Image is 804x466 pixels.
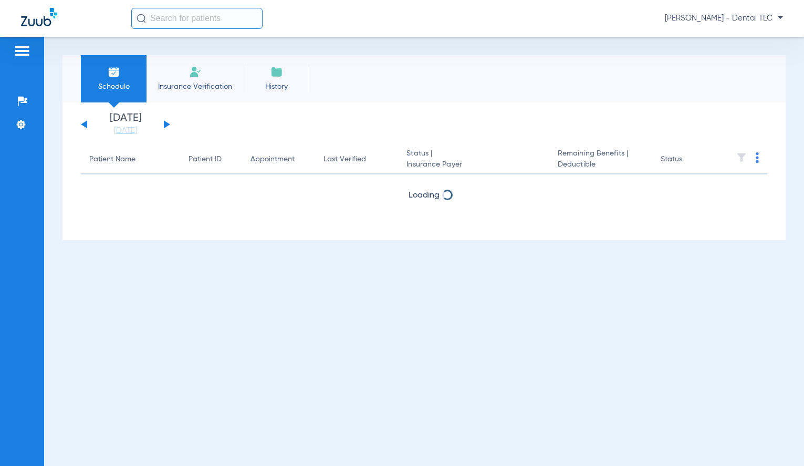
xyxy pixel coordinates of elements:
img: hamburger-icon [14,45,30,57]
img: filter.svg [736,152,747,163]
th: Status | [398,145,549,174]
img: group-dot-blue.svg [756,152,759,163]
span: Loading [409,191,440,200]
div: Appointment [250,154,295,165]
div: Appointment [250,154,307,165]
div: Patient ID [189,154,234,165]
span: Schedule [89,81,139,92]
span: [PERSON_NAME] - Dental TLC [665,13,783,24]
img: History [270,66,283,78]
div: Patient ID [189,154,222,165]
li: [DATE] [94,113,157,136]
span: Insurance Payer [406,159,541,170]
span: Insurance Verification [154,81,236,92]
div: Patient Name [89,154,172,165]
th: Status [652,145,723,174]
img: Zuub Logo [21,8,57,26]
div: Patient Name [89,154,135,165]
a: [DATE] [94,126,157,136]
input: Search for patients [131,8,263,29]
img: Search Icon [137,14,146,23]
th: Remaining Benefits | [549,145,652,174]
div: Last Verified [323,154,366,165]
img: Manual Insurance Verification [189,66,202,78]
div: Last Verified [323,154,390,165]
span: History [252,81,301,92]
img: Schedule [108,66,120,78]
span: Deductible [558,159,644,170]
